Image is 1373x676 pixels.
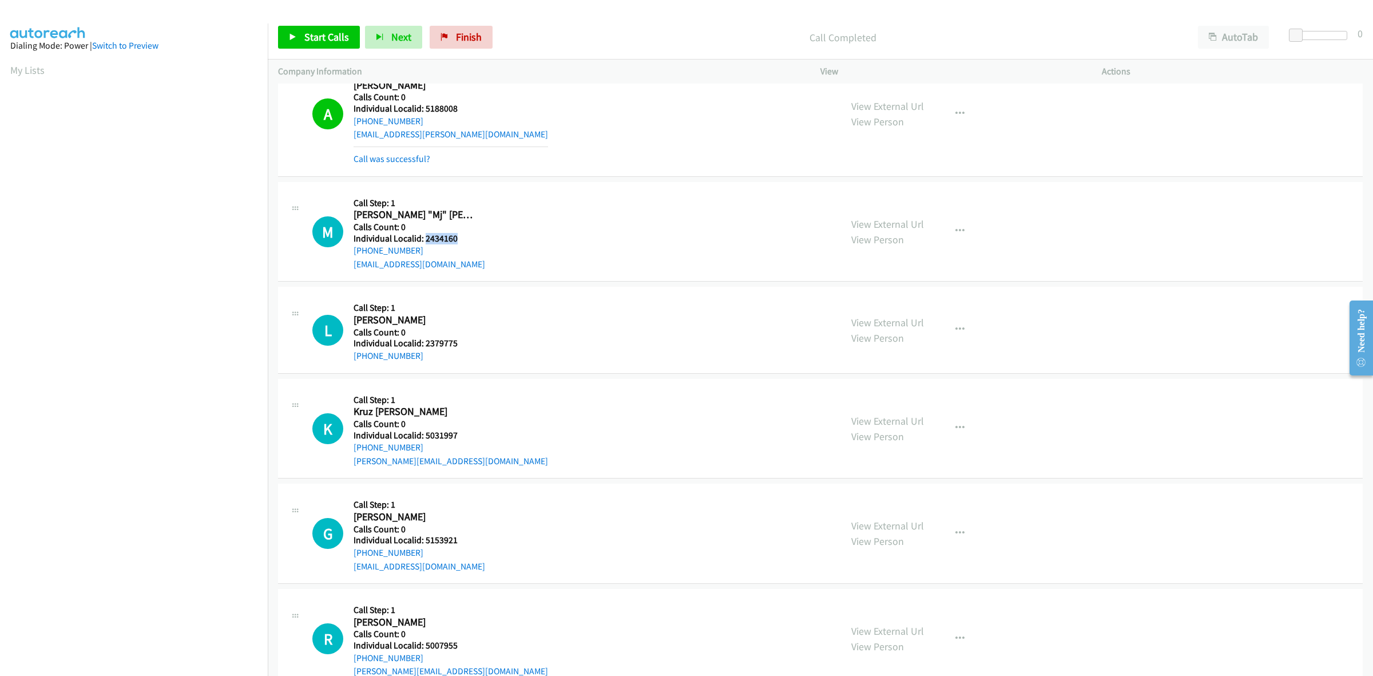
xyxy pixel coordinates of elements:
[354,103,548,114] h5: Individual Localid: 5188008
[354,116,423,126] a: [PHONE_NUMBER]
[10,64,45,77] a: My Lists
[1102,65,1363,78] p: Actions
[354,153,430,164] a: Call was successful?
[1198,26,1269,49] button: AutoTab
[851,414,924,428] a: View External Url
[304,30,349,44] span: Start Calls
[354,535,485,546] h5: Individual Localid: 5153921
[508,30,1177,45] p: Call Completed
[10,39,257,53] div: Dialing Mode: Power |
[365,26,422,49] button: Next
[312,518,343,549] h1: G
[851,640,904,653] a: View Person
[354,350,423,361] a: [PHONE_NUMBER]
[354,561,485,572] a: [EMAIL_ADDRESS][DOMAIN_NAME]
[354,604,548,616] h5: Call Step: 1
[354,129,548,140] a: [EMAIL_ADDRESS][PERSON_NAME][DOMAIN_NAME]
[312,413,343,444] h1: K
[354,222,485,233] h5: Calls Count: 0
[354,616,475,629] h2: [PERSON_NAME]
[851,331,904,345] a: View Person
[312,518,343,549] div: The call is yet to be attempted
[354,302,475,314] h5: Call Step: 1
[354,547,423,558] a: [PHONE_NUMBER]
[851,100,924,113] a: View External Url
[354,499,485,511] h5: Call Step: 1
[354,653,423,663] a: [PHONE_NUMBER]
[851,535,904,548] a: View Person
[354,628,548,640] h5: Calls Count: 0
[278,65,800,78] p: Company Information
[1358,26,1363,41] div: 0
[354,233,485,244] h5: Individual Localid: 2434160
[312,98,343,129] h1: A
[354,394,548,406] h5: Call Step: 1
[312,315,343,346] h1: L
[851,316,924,329] a: View External Url
[820,65,1081,78] p: View
[851,233,904,246] a: View Person
[851,218,924,231] a: View External Url
[354,327,475,338] h5: Calls Count: 0
[1340,292,1373,384] iframe: Resource Center
[354,79,475,92] h2: [PERSON_NAME]
[354,430,548,441] h5: Individual Localid: 5031997
[430,26,493,49] a: Finish
[851,430,904,443] a: View Person
[851,519,924,532] a: View External Url
[312,623,343,654] div: The call is yet to be attempted
[354,259,485,270] a: [EMAIL_ADDRESS][DOMAIN_NAME]
[354,524,485,535] h5: Calls Count: 0
[354,456,548,467] a: [PERSON_NAME][EMAIL_ADDRESS][DOMAIN_NAME]
[391,30,411,44] span: Next
[354,92,548,103] h5: Calls Count: 0
[354,208,475,222] h2: [PERSON_NAME] "Mj" [PERSON_NAME]
[354,314,475,327] h2: [PERSON_NAME]
[278,26,360,49] a: Start Calls
[92,40,158,51] a: Switch to Preview
[312,623,343,654] h1: R
[354,511,475,524] h2: [PERSON_NAME]
[312,216,343,247] h1: M
[354,442,423,453] a: [PHONE_NUMBER]
[851,115,904,128] a: View Person
[10,88,268,632] iframe: Dialpad
[354,418,548,430] h5: Calls Count: 0
[851,624,924,638] a: View External Url
[354,338,475,349] h5: Individual Localid: 2379775
[354,245,423,256] a: [PHONE_NUMBER]
[354,197,485,209] h5: Call Step: 1
[354,640,548,651] h5: Individual Localid: 5007955
[456,30,482,44] span: Finish
[354,405,475,418] h2: Kruz [PERSON_NAME]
